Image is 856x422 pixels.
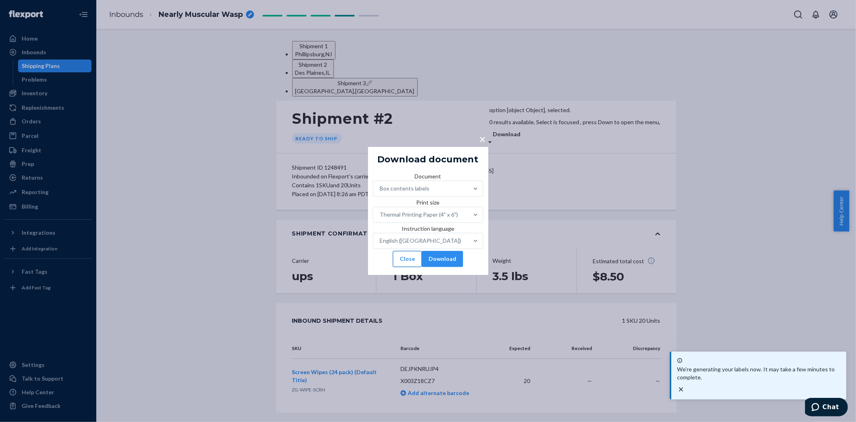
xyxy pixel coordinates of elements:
input: Print sizeThermal Printing Paper (4" x 6") [458,211,459,219]
input: Instruction languageEnglish ([GEOGRAPHIC_DATA]) [461,237,462,245]
h5: Download document [378,155,479,164]
button: Download [422,251,463,267]
iframe: Opens a widget where you can chat to one of our agents [805,398,848,418]
svg: close toast [677,385,685,393]
div: Thermal Printing Paper (4" x 6") [380,211,458,219]
span: Document [415,173,441,180]
div: English ([GEOGRAPHIC_DATA]) [380,237,461,245]
p: We're generating your labels now. It may take a few minutes to complete. [677,365,841,381]
span: × [480,132,486,146]
span: Instruction language [402,225,454,232]
span: Print size [417,199,440,206]
button: Close [393,251,422,267]
div: Box contents labels [380,185,429,193]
